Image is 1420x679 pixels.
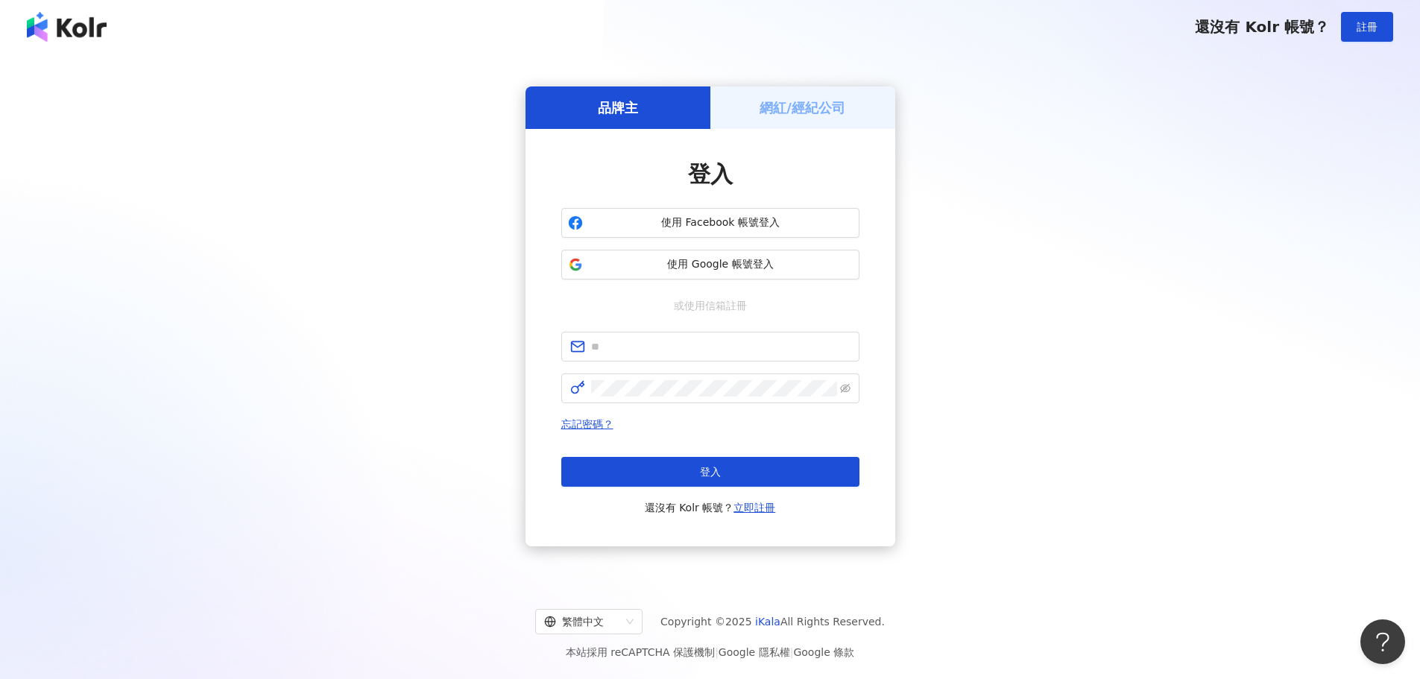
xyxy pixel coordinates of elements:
[733,502,775,514] a: 立即註冊
[589,257,853,272] span: 使用 Google 帳號登入
[663,297,757,314] span: 或使用信箱註冊
[793,646,854,658] a: Google 條款
[660,613,885,631] span: Copyright © 2025 All Rights Reserved.
[719,646,790,658] a: Google 隱私權
[544,610,620,634] div: 繁體中文
[566,643,854,661] span: 本站採用 reCAPTCHA 保護機制
[561,208,859,238] button: 使用 Facebook 帳號登入
[645,499,776,517] span: 還沒有 Kolr 帳號？
[561,418,613,430] a: 忘記密碼？
[27,12,107,42] img: logo
[790,646,794,658] span: |
[715,646,719,658] span: |
[755,616,780,628] a: iKala
[1341,12,1393,42] button: 註冊
[1357,21,1378,33] span: 註冊
[700,466,721,478] span: 登入
[760,98,845,117] h5: 網紅/經紀公司
[688,161,733,187] span: 登入
[561,250,859,280] button: 使用 Google 帳號登入
[561,457,859,487] button: 登入
[598,98,638,117] h5: 品牌主
[589,215,853,230] span: 使用 Facebook 帳號登入
[1360,619,1405,664] iframe: Help Scout Beacon - Open
[840,383,851,394] span: eye-invisible
[1195,18,1329,36] span: 還沒有 Kolr 帳號？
